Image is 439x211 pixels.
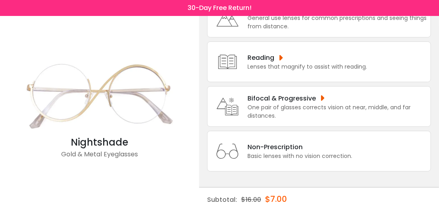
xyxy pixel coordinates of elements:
div: Lenses that magnify to assist with reading. [247,63,367,71]
div: Non-Prescription [247,142,352,152]
div: One pair of glasses corrects vision at near, middle, and far distances. [247,103,427,120]
div: Gold & Metal Eyeglasses [20,150,180,166]
div: Reading [247,53,367,63]
div: $7.00 [265,187,287,211]
img: Gold Nightshade - Metal Eyeglasses [20,55,180,135]
div: Bifocal & Progressive [247,93,427,103]
div: General use lenses for common prescriptions and seeing things from distance. [247,14,427,31]
div: Nightshade [20,135,180,150]
div: Basic lenses with no vision correction. [247,152,352,160]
